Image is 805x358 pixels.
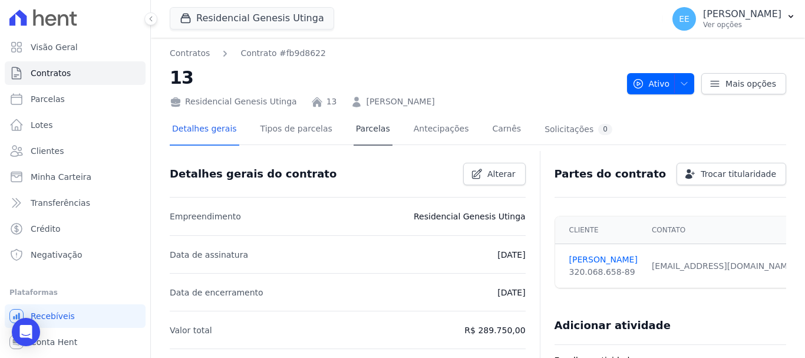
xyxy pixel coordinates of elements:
[725,78,776,90] span: Mais opções
[598,124,612,135] div: 0
[497,285,525,300] p: [DATE]
[542,114,615,146] a: Solicitações0
[31,197,90,209] span: Transferências
[170,323,212,337] p: Valor total
[490,114,523,146] a: Carnês
[170,209,241,224] p: Empreendimento
[487,168,516,180] span: Alterar
[5,165,146,189] a: Minha Carteira
[240,47,326,60] a: Contrato #fb9d8622
[497,248,525,262] p: [DATE]
[12,318,40,346] div: Open Intercom Messenger
[663,2,805,35] button: EE [PERSON_NAME] Ver opções
[170,285,263,300] p: Data de encerramento
[555,216,645,244] th: Cliente
[170,64,618,91] h2: 13
[5,113,146,137] a: Lotes
[464,323,525,337] p: R$ 289.750,00
[170,47,326,60] nav: Breadcrumb
[31,336,77,348] span: Conta Hent
[701,73,786,94] a: Mais opções
[31,93,65,105] span: Parcelas
[31,41,78,53] span: Visão Geral
[31,223,61,235] span: Crédito
[31,310,75,322] span: Recebíveis
[5,243,146,267] a: Negativação
[569,254,638,266] a: [PERSON_NAME]
[170,47,618,60] nav: Breadcrumb
[703,20,781,29] p: Ver opções
[5,35,146,59] a: Visão Geral
[677,163,786,185] a: Trocar titularidade
[632,73,670,94] span: Ativo
[645,216,803,244] th: Contato
[170,96,297,108] div: Residencial Genesis Utinga
[701,168,776,180] span: Trocar titularidade
[5,61,146,85] a: Contratos
[31,119,53,131] span: Lotes
[170,7,334,29] button: Residencial Genesis Utinga
[9,285,141,300] div: Plataformas
[170,114,239,146] a: Detalhes gerais
[5,191,146,215] a: Transferências
[170,47,210,60] a: Contratos
[5,139,146,163] a: Clientes
[170,248,248,262] p: Data de assinatura
[258,114,335,146] a: Tipos de parcelas
[31,171,91,183] span: Minha Carteira
[703,8,781,20] p: [PERSON_NAME]
[5,217,146,241] a: Crédito
[569,266,638,278] div: 320.068.658-89
[5,304,146,328] a: Recebíveis
[555,167,667,181] h3: Partes do contrato
[31,249,83,261] span: Negativação
[366,96,434,108] a: [PERSON_NAME]
[627,73,695,94] button: Ativo
[414,209,526,224] p: Residencial Genesis Utinga
[463,163,526,185] a: Alterar
[545,124,612,135] div: Solicitações
[5,87,146,111] a: Parcelas
[411,114,471,146] a: Antecipações
[555,318,671,333] h3: Adicionar atividade
[31,145,64,157] span: Clientes
[652,260,796,272] div: [EMAIL_ADDRESS][DOMAIN_NAME]
[31,67,71,79] span: Contratos
[354,114,392,146] a: Parcelas
[170,167,336,181] h3: Detalhes gerais do contrato
[326,96,337,108] a: 13
[679,15,689,23] span: EE
[5,330,146,354] a: Conta Hent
